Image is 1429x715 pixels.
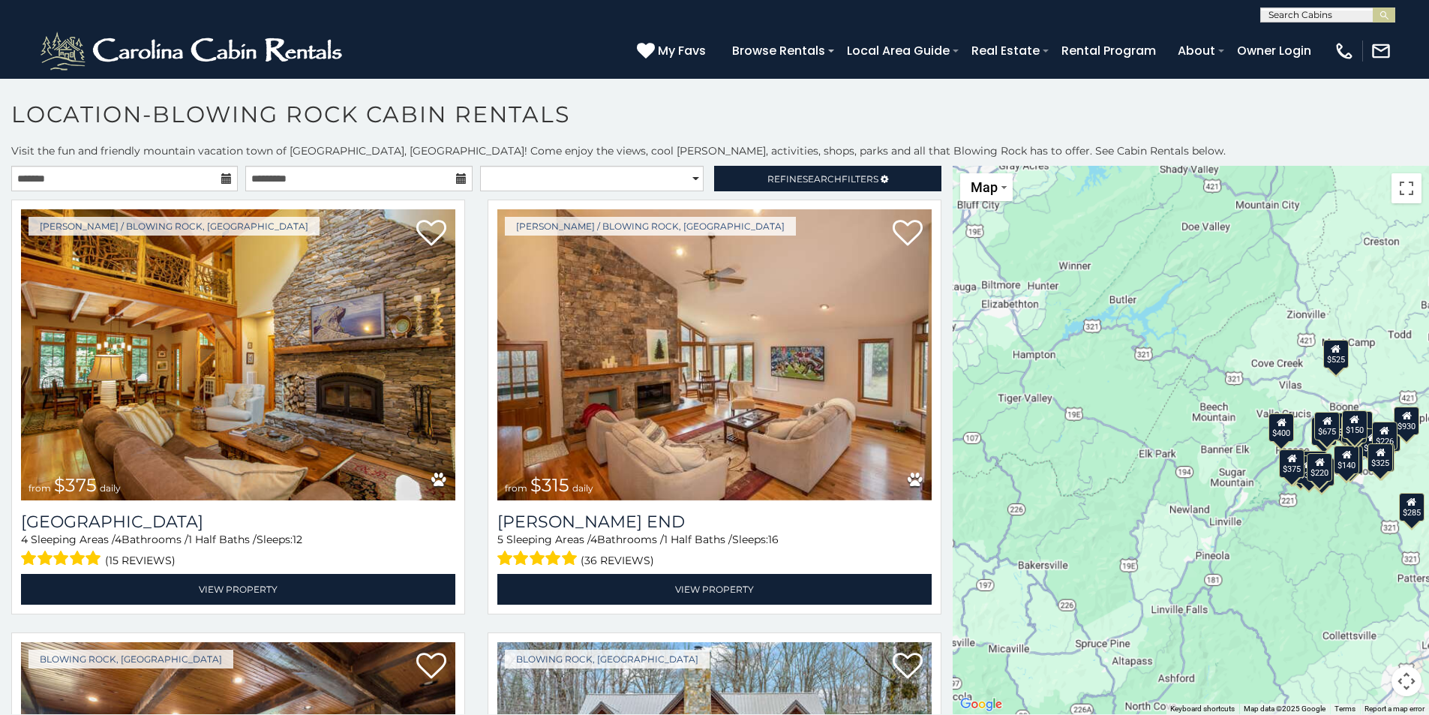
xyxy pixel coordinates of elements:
div: $930 [1394,407,1420,435]
a: from $315 daily [497,209,932,500]
div: $375 [1280,449,1305,478]
a: [PERSON_NAME] End [497,512,932,532]
a: Blowing Rock, [GEOGRAPHIC_DATA] [505,650,710,668]
h3: Moss End [497,512,932,532]
span: (36 reviews) [581,551,654,570]
span: 4 [115,533,122,546]
a: RefineSearchFilters [714,166,941,191]
a: View Property [497,574,932,605]
a: My Favs [637,41,710,61]
a: [PERSON_NAME] / Blowing Rock, [GEOGRAPHIC_DATA] [505,217,796,236]
div: $285 [1399,492,1424,521]
div: $299 [1341,414,1367,443]
img: Google [956,695,1006,714]
div: $400 [1269,413,1295,442]
img: 1714397922_thumbnail.jpeg [21,209,455,500]
span: 16 [768,533,779,546]
div: $675 [1315,411,1340,440]
div: $315 [1311,416,1337,445]
a: View Property [21,574,455,605]
span: from [505,482,527,494]
span: 1 Half Baths / [664,533,732,546]
button: Map camera controls [1391,666,1421,696]
a: Rental Program [1054,38,1163,64]
button: Keyboard shortcuts [1170,704,1235,714]
span: 5 [497,533,503,546]
a: Open this area in Google Maps (opens a new window) [956,695,1006,714]
span: Refine Filters [767,173,878,185]
div: $355 [1296,455,1322,483]
button: Toggle fullscreen view [1391,173,1421,203]
a: Browse Rentals [725,38,833,64]
span: Map data ©2025 Google [1244,704,1325,713]
span: daily [572,482,593,494]
img: White-1-2.png [38,29,349,74]
a: Add to favorites [893,651,923,683]
div: $345 [1309,457,1334,485]
span: $375 [54,474,97,496]
span: (15 reviews) [105,551,176,570]
img: 1714398144_thumbnail.jpeg [497,209,932,500]
img: phone-regular-white.png [1334,41,1355,62]
span: My Favs [658,41,706,60]
a: Add to favorites [416,651,446,683]
button: Change map style [960,173,1013,201]
div: $165 [1302,450,1328,479]
h3: Mountain Song Lodge [21,512,455,532]
a: About [1170,38,1223,64]
div: $150 [1342,410,1367,439]
span: Search [803,173,842,185]
a: Real Estate [964,38,1047,64]
span: 4 [21,533,28,546]
span: Map [971,179,998,195]
a: [PERSON_NAME] / Blowing Rock, [GEOGRAPHIC_DATA] [29,217,320,236]
div: Sleeping Areas / Bathrooms / Sleeps: [497,532,932,570]
img: mail-regular-white.png [1370,41,1391,62]
a: Owner Login [1229,38,1319,64]
div: $220 [1307,452,1333,481]
a: Add to favorites [893,218,923,250]
div: $410 [1281,449,1307,477]
div: $525 [1323,339,1349,368]
span: from [29,482,51,494]
div: Sleeping Areas / Bathrooms / Sleeps: [21,532,455,570]
a: from $375 daily [21,209,455,500]
a: Local Area Guide [839,38,957,64]
span: 4 [590,533,597,546]
div: $226 [1372,422,1397,450]
span: daily [100,482,121,494]
span: $315 [530,474,569,496]
span: 1 Half Baths / [188,533,257,546]
a: Blowing Rock, [GEOGRAPHIC_DATA] [29,650,233,668]
a: Report a map error [1364,704,1424,713]
a: Add to favorites [416,218,446,250]
span: 12 [293,533,302,546]
div: $140 [1334,446,1360,474]
div: $325 [1368,443,1394,472]
a: Terms (opens in new tab) [1334,704,1355,713]
a: [GEOGRAPHIC_DATA] [21,512,455,532]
